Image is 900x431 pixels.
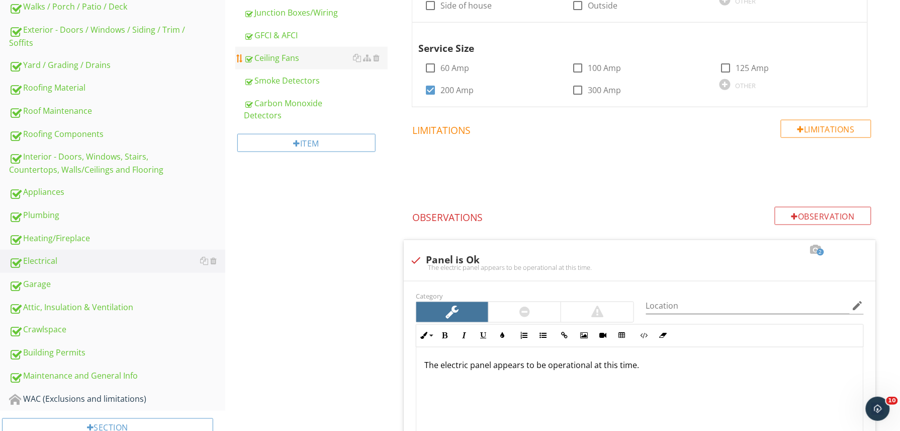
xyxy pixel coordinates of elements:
div: Plumbing [9,209,225,222]
div: Heating/Fireplace [9,232,225,245]
button: Insert Video [593,326,612,345]
div: Yard / Grading / Drains [9,59,225,72]
div: Service Size [418,27,839,56]
label: 125 Amp [736,63,769,73]
div: Observation [775,207,871,225]
div: Garage [9,278,225,291]
button: Insert Table [612,326,632,345]
label: 60 Amp [440,63,469,73]
div: Roof Maintenance [9,105,225,118]
div: Building Permits [9,347,225,360]
span: 10 [886,397,898,405]
button: Bold (Ctrl+B) [435,326,455,345]
label: Outside [588,1,618,11]
label: Category [416,292,442,301]
iframe: Intercom live chat [866,397,890,421]
div: Maintenance and General Info [9,370,225,383]
h4: Limitations [412,120,871,137]
div: Limitations [781,120,871,138]
label: Side of house [440,1,492,11]
label: 200 Amp [440,85,474,95]
div: Crawlspace [9,324,225,337]
button: Insert Link (Ctrl+K) [555,326,574,345]
button: Insert Image (Ctrl+P) [574,326,593,345]
label: 300 Amp [588,85,621,95]
button: Italic (Ctrl+I) [455,326,474,345]
div: Junction Boxes/Wiring [244,7,388,19]
input: Location [646,298,850,314]
div: Exterior - Doors / Windows / Siding / Trim / Soffits [9,24,225,49]
div: Carbon Monoxide Detectors [244,97,388,121]
div: Roofing Material [9,82,225,95]
label: 100 Amp [588,63,621,73]
div: WAC (Exclusions and limitations) [9,393,225,406]
div: Item [237,134,376,152]
button: Colors [493,326,512,345]
button: Inline Style [416,326,435,345]
div: Roofing Components [9,128,225,141]
h4: Observations [412,207,871,224]
div: Walks / Porch / Patio / Deck [9,1,225,14]
div: Ceiling Fans [244,52,388,64]
button: Code View [634,326,653,345]
button: Underline (Ctrl+U) [474,326,493,345]
div: Electrical [9,255,225,268]
button: Clear Formatting [653,326,672,345]
div: The electric panel appears to be operational at this time. [410,263,870,271]
i: edit [852,300,864,312]
div: GFCI & AFCI [244,29,388,41]
div: OTHER [735,82,756,90]
p: The electric panel appears to be operational at this time. [424,360,855,372]
div: Attic, Insulation & Ventilation [9,301,225,314]
button: Ordered List [514,326,533,345]
div: Smoke Detectors [244,75,388,87]
div: Interior - Doors, Windows, Stairs, Countertops, Walls/Ceilings and Flooring [9,151,225,176]
span: 2 [817,249,824,256]
div: Appliances [9,186,225,199]
button: Unordered List [533,326,553,345]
